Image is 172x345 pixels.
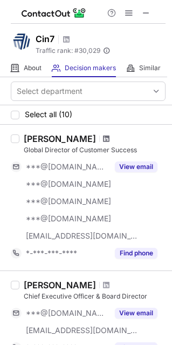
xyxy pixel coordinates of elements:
span: About [24,64,42,72]
button: Reveal Button [115,248,157,259]
div: [PERSON_NAME] [24,133,96,144]
div: Global Director of Customer Success [24,145,166,155]
div: Select department [17,86,82,97]
span: Select all (10) [25,110,72,119]
span: [EMAIL_ADDRESS][DOMAIN_NAME] [26,231,138,241]
span: ***@[DOMAIN_NAME] [26,214,111,224]
button: Reveal Button [115,308,157,319]
h1: Cin7 [36,32,54,45]
span: Traffic rank: # 30,029 [36,47,100,55]
img: f5458fc70248e336f134e26880b78369 [11,31,32,52]
div: [PERSON_NAME] [24,280,96,290]
span: ***@[DOMAIN_NAME] [26,179,111,189]
span: ***@[DOMAIN_NAME] [26,308,108,318]
img: ContactOut v5.3.10 [22,6,86,19]
button: Reveal Button [115,161,157,172]
span: [EMAIL_ADDRESS][DOMAIN_NAME] [26,326,138,335]
span: Similar [139,64,161,72]
span: Decision makers [65,64,116,72]
span: ***@[DOMAIN_NAME] [26,197,111,206]
div: Chief Executive Officer & Board Director [24,292,166,301]
span: ***@[DOMAIN_NAME] [26,162,108,172]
